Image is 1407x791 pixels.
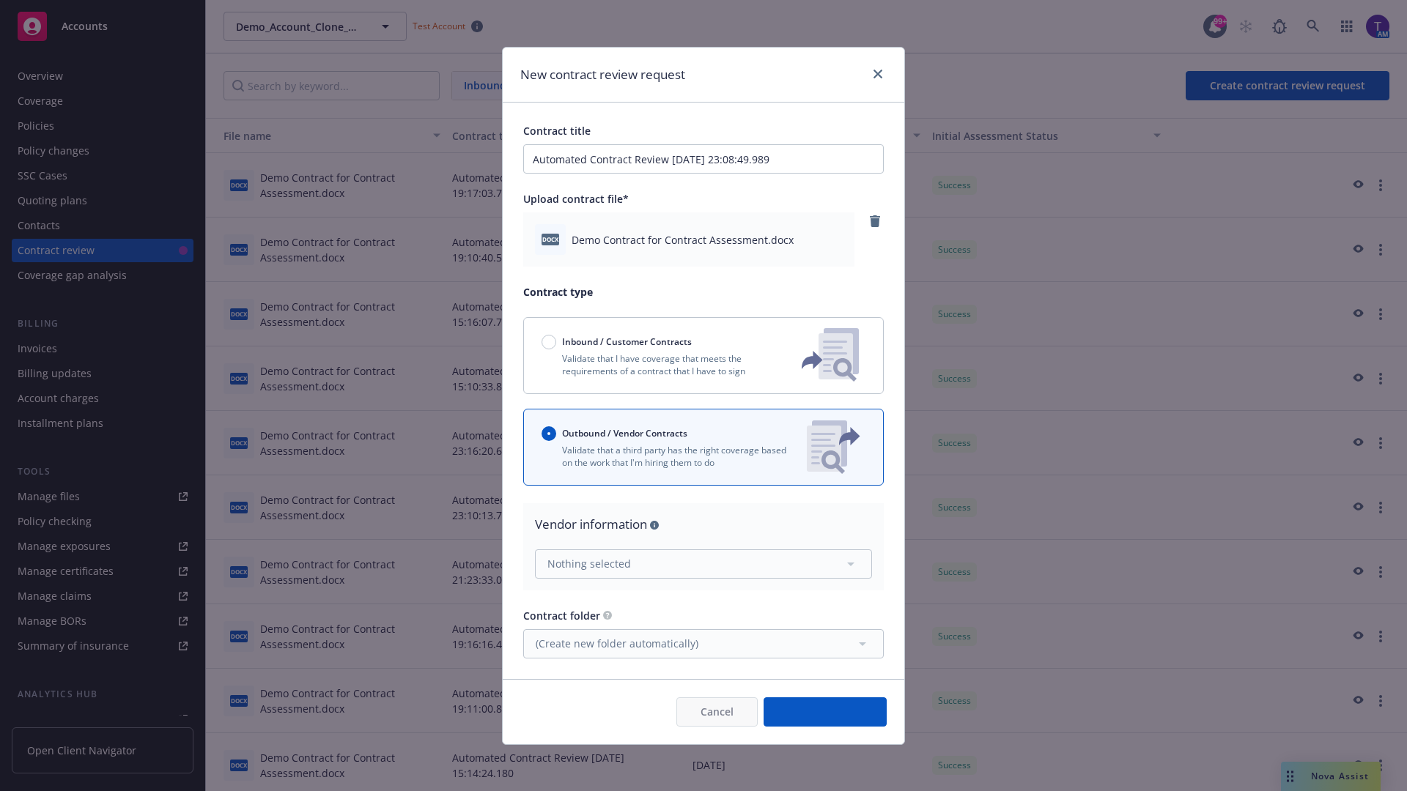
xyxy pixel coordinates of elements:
span: Create request [788,705,863,718]
p: Contract type [523,284,884,300]
input: Inbound / Customer Contracts [542,335,556,349]
p: Validate that a third party has the right coverage based on the work that I'm hiring them to do [542,444,795,469]
span: Upload contract file* [523,192,629,206]
div: Vendor information [535,515,872,534]
button: Nothing selected [535,549,872,579]
span: Nothing selected [547,556,631,571]
span: Outbound / Vendor Contracts [562,427,687,439]
button: Inbound / Customer ContractsValidate that I have coverage that meets the requirements of a contra... [523,317,884,394]
span: docx [542,234,559,245]
span: Cancel [701,705,734,718]
button: (Create new folder automatically) [523,629,884,658]
span: Contract title [523,124,591,138]
a: remove [866,212,884,230]
span: Inbound / Customer Contracts [562,335,692,348]
button: Cancel [676,697,758,727]
h1: New contract review request [520,65,685,84]
span: Demo Contract for Contract Assessment.docx [572,232,794,248]
p: Validate that I have coverage that meets the requirements of a contract that I have to sign [542,352,778,377]
a: close [869,65,887,83]
span: (Create new folder automatically) [536,636,698,651]
input: Outbound / Vendor Contracts [542,426,556,441]
span: Contract folder [523,609,600,623]
button: Outbound / Vendor ContractsValidate that a third party has the right coverage based on the work t... [523,409,884,486]
button: Create request [764,697,887,727]
input: Enter a title for this contract [523,144,884,174]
